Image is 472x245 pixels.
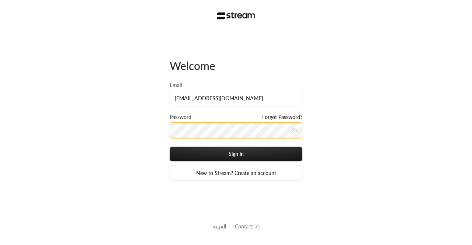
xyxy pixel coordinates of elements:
[213,220,226,233] a: العربية
[170,113,191,121] label: Password
[217,12,255,20] img: Stream Logo
[170,147,302,161] button: Sign in
[288,125,300,136] button: toggle password visibility
[170,166,302,181] a: New to Stream? Create an account
[170,81,182,89] label: Email
[170,59,215,72] span: Welcome
[262,113,302,121] a: Forgot Password?
[235,223,260,230] a: Contact us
